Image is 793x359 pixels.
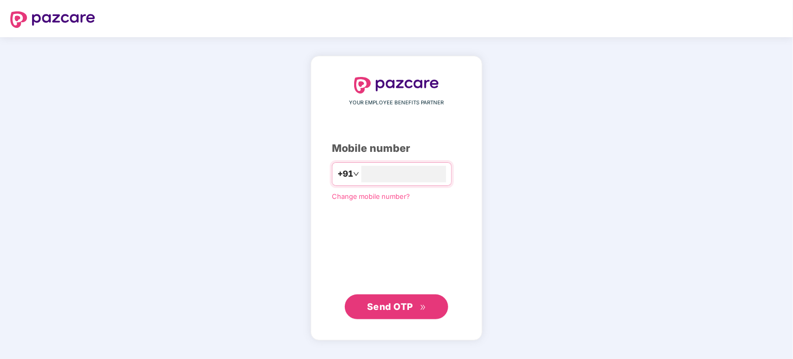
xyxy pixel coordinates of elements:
[338,167,353,180] span: +91
[367,301,413,312] span: Send OTP
[332,192,410,200] a: Change mobile number?
[332,141,461,157] div: Mobile number
[353,171,359,177] span: down
[420,304,426,311] span: double-right
[354,77,439,93] img: logo
[349,99,444,107] span: YOUR EMPLOYEE BENEFITS PARTNER
[10,11,95,28] img: logo
[345,294,448,319] button: Send OTPdouble-right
